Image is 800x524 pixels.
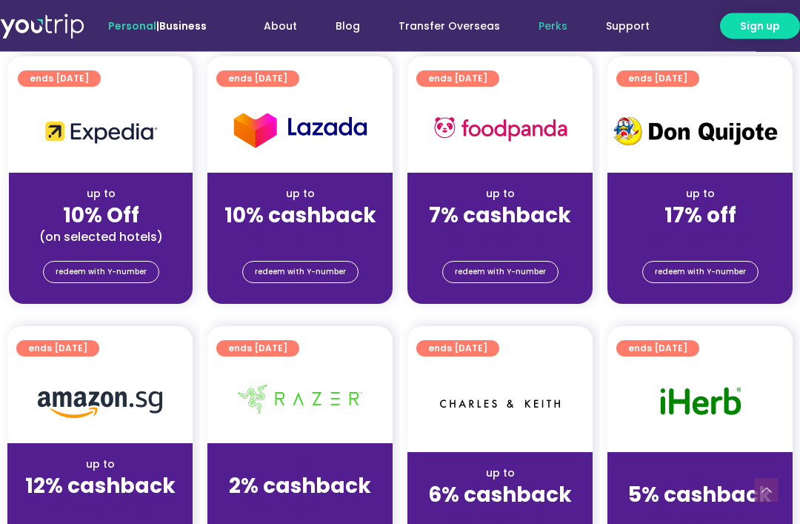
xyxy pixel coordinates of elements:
[664,202,736,231] strong: 17% off
[18,71,101,87] a: ends [DATE]
[56,262,147,283] span: redeem with Y-number
[219,230,381,245] div: (for stays only)
[216,341,299,357] a: ends [DATE]
[429,202,571,231] strong: 7% cashback
[442,262,559,284] a: redeem with Y-number
[655,262,746,283] span: redeem with Y-number
[228,71,287,87] span: ends [DATE]
[740,19,780,34] span: Sign up
[316,13,379,40] a: Blog
[455,262,546,283] span: redeem with Y-number
[28,341,87,357] span: ends [DATE]
[63,202,139,231] strong: 10% Off
[720,13,800,39] a: Sign up
[159,19,207,33] a: Business
[108,19,207,33] span: |
[30,71,89,87] span: ends [DATE]
[108,19,156,33] span: Personal
[419,230,581,245] div: (for stays only)
[219,500,381,516] div: (for stays only)
[224,202,376,231] strong: 10% cashback
[428,71,487,87] span: ends [DATE]
[619,187,781,202] div: up to
[428,341,487,357] span: ends [DATE]
[587,13,669,40] a: Support
[616,341,699,357] a: ends [DATE]
[16,341,99,357] a: ends [DATE]
[428,481,572,510] strong: 6% cashback
[19,457,181,473] div: up to
[239,13,669,40] nav: Menu
[628,481,772,510] strong: 5% cashback
[642,262,759,284] a: redeem with Y-number
[628,341,687,357] span: ends [DATE]
[619,230,781,245] div: (for stays only)
[228,341,287,357] span: ends [DATE]
[379,13,519,40] a: Transfer Overseas
[255,262,346,283] span: redeem with Y-number
[19,500,181,516] div: (for stays only)
[216,71,299,87] a: ends [DATE]
[219,457,381,473] div: up to
[519,13,587,40] a: Perks
[628,71,687,87] span: ends [DATE]
[219,187,381,202] div: up to
[619,466,781,482] div: up to
[21,230,181,245] div: (on selected hotels)
[244,13,316,40] a: About
[229,472,371,501] strong: 2% cashback
[25,472,176,501] strong: 12% cashback
[416,341,499,357] a: ends [DATE]
[242,262,359,284] a: redeem with Y-number
[21,187,181,202] div: up to
[419,466,581,482] div: up to
[616,71,699,87] a: ends [DATE]
[43,262,159,284] a: redeem with Y-number
[416,71,499,87] a: ends [DATE]
[419,187,581,202] div: up to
